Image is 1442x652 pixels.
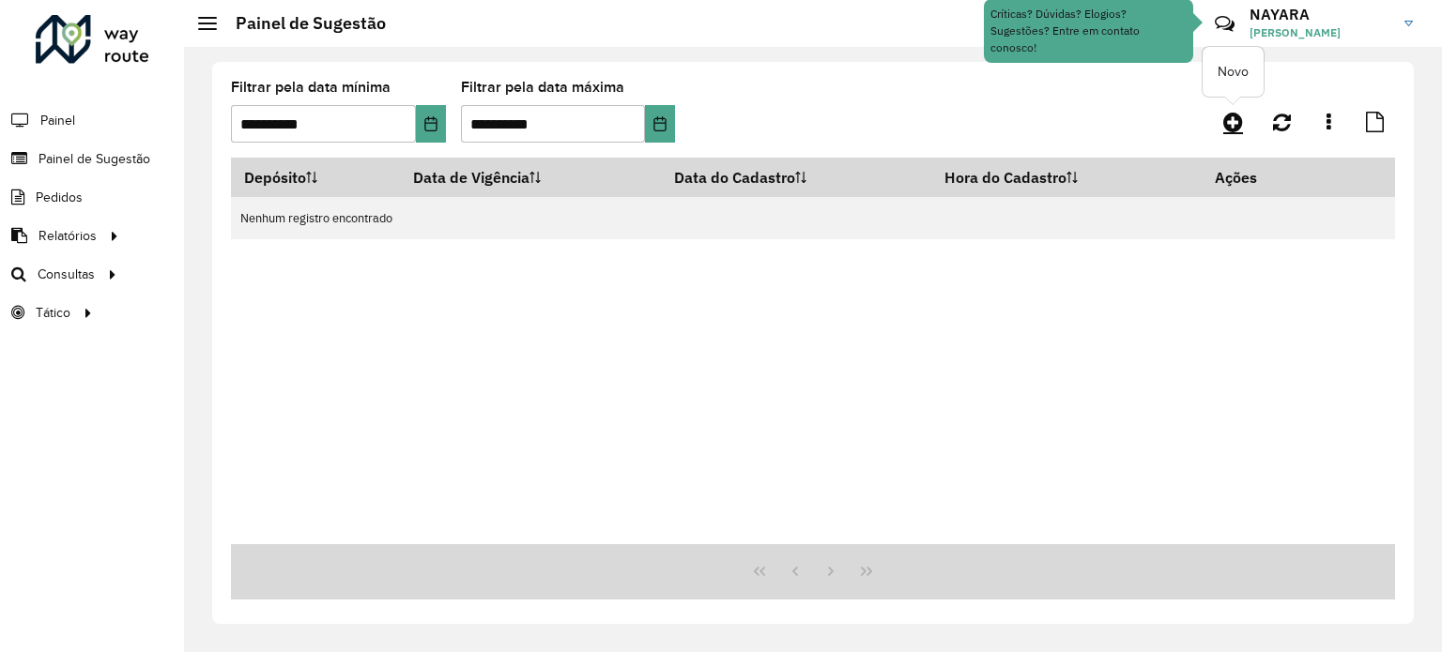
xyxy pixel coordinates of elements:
[36,188,83,207] span: Pedidos
[662,158,931,197] th: Data do Cadastro
[1203,47,1264,97] div: Novo
[38,265,95,284] span: Consultas
[36,303,70,323] span: Tático
[645,105,675,143] button: Choose Date
[1250,6,1390,23] h3: NAYARA
[461,76,624,99] label: Filtrar pela data máxima
[1250,24,1390,41] span: [PERSON_NAME]
[40,111,75,130] span: Painel
[931,158,1203,197] th: Hora do Cadastro
[416,105,446,143] button: Choose Date
[1204,4,1245,44] a: Contato Rápido
[217,13,386,34] h2: Painel de Sugestão
[1203,158,1315,197] th: Ações
[400,158,662,197] th: Data de Vigência
[38,149,150,169] span: Painel de Sugestão
[231,158,400,197] th: Depósito
[231,197,1395,239] td: Nenhum registro encontrado
[38,226,97,246] span: Relatórios
[231,76,391,99] label: Filtrar pela data mínima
